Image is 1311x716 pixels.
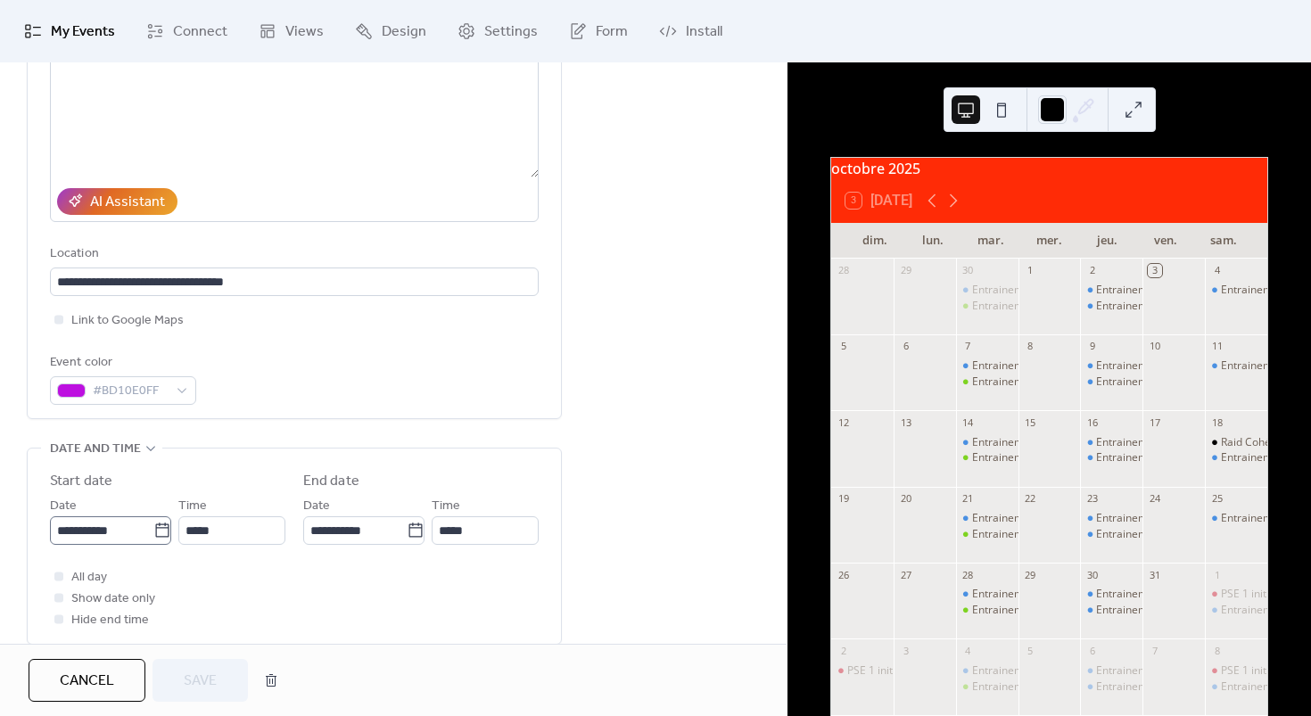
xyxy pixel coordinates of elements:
div: 9 [1085,340,1099,353]
div: 24 [1148,492,1161,506]
a: Connect [133,7,241,55]
div: Entrainement piscine Babylone [1205,679,1267,695]
div: Entrainement piscine Babylone [1080,299,1142,314]
div: Entrainement St-Amand [1080,663,1142,679]
div: Entrainement St-Amand [956,511,1018,526]
a: Form [556,7,641,55]
div: Entrainement physique [972,603,1087,618]
div: Entrainement physique [972,679,1087,695]
div: 5 [837,340,850,353]
div: Entrainement St-Amand [1096,587,1216,602]
div: Entrainement St-Amand [1080,435,1142,450]
div: Entrainement piscine Babylone [1080,374,1142,390]
div: 25 [1210,492,1224,506]
div: 30 [961,264,975,277]
div: octobre 2025 [831,158,1267,179]
div: 12 [837,416,850,429]
div: PSE 1 initial 1 [831,663,894,679]
span: Hide end time [71,610,149,631]
div: 18 [1210,416,1224,429]
div: lun. [903,223,961,259]
div: Entrainement piscine Babylone [1080,450,1142,465]
div: Entrainement St-Amand [972,663,1092,679]
div: AI Assistant [90,192,165,213]
button: AI Assistant [57,188,177,215]
div: Entrainement St-Amand [1096,435,1216,450]
div: 27 [899,568,912,581]
div: Entrainement St-Amand [956,358,1018,374]
div: 16 [1085,416,1099,429]
div: 2 [837,644,850,657]
div: Entrainement piscine Babylone [1096,603,1250,618]
div: Entrainement St-Amand [972,358,1092,374]
div: Raid Cohésion [1205,435,1267,450]
div: Entrainement piscine Babylone [1096,450,1250,465]
div: PSE 1 initial 1 [1221,663,1287,679]
div: Entrainement St-Amand [956,435,1018,450]
span: #BD10E0FF [93,381,168,402]
span: Link to Google Maps [71,310,184,332]
div: sam. [1195,223,1253,259]
div: Entrainement St-Amand [972,511,1092,526]
div: Entrainement St-Amand [1080,511,1142,526]
div: mar. [962,223,1020,259]
div: 22 [1024,492,1037,506]
span: Views [285,21,324,43]
div: PSE 1 initial 1 [1205,587,1267,602]
div: 23 [1085,492,1099,506]
div: 19 [837,492,850,506]
div: Entrainement physique [956,527,1018,542]
span: Install [686,21,722,43]
span: Settings [484,21,538,43]
div: 26 [837,568,850,581]
div: 6 [899,340,912,353]
div: 29 [899,264,912,277]
div: Entrainement piscine Babylone [1205,603,1267,618]
div: Event color [50,352,193,374]
div: Entrainement physique [972,374,1087,390]
span: All day [71,567,107,588]
div: 28 [837,264,850,277]
div: Entrainement physique [972,299,1087,314]
span: Connect [173,21,227,43]
div: Entrainement piscine Babylone [1080,679,1142,695]
div: 14 [961,416,975,429]
div: Entrainement physique [956,679,1018,695]
div: 4 [1210,264,1224,277]
div: Entrainement piscine Babylone [1205,450,1267,465]
div: PSE 1 initial 1 [1205,663,1267,679]
span: Form [596,21,628,43]
div: Entrainement piscine Babylone [1096,299,1250,314]
div: Entrainement St-Amand [1096,283,1216,298]
div: Entrainement piscine Babylone [1205,358,1267,374]
div: 21 [961,492,975,506]
div: Entrainement physique [972,527,1087,542]
div: Entrainement St-Amand [972,283,1092,298]
div: 6 [1085,644,1099,657]
div: PSE 1 initial 1 [847,663,913,679]
div: End date [303,471,359,492]
span: Show date only [71,588,155,610]
div: 5 [1024,644,1037,657]
div: Location [50,243,535,265]
a: Settings [444,7,551,55]
div: 3 [899,644,912,657]
div: Entrainement St-Amand [1096,511,1216,526]
span: Time [432,496,460,517]
div: Entrainement St-Amand [1080,587,1142,602]
div: 7 [961,340,975,353]
div: Start date [50,471,112,492]
a: Design [342,7,440,55]
div: 17 [1148,416,1161,429]
div: Entrainement St-Amand [956,283,1018,298]
div: Entrainement St-Amand [972,435,1092,450]
div: Entrainement St-Amand [972,587,1092,602]
div: 20 [899,492,912,506]
a: Install [646,7,736,55]
a: Views [245,7,337,55]
div: 3 [1148,264,1161,277]
div: Entrainement physique [956,603,1018,618]
div: Entrainement St-Amand [956,587,1018,602]
div: 4 [961,644,975,657]
div: Entrainement St-Amand [956,663,1018,679]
